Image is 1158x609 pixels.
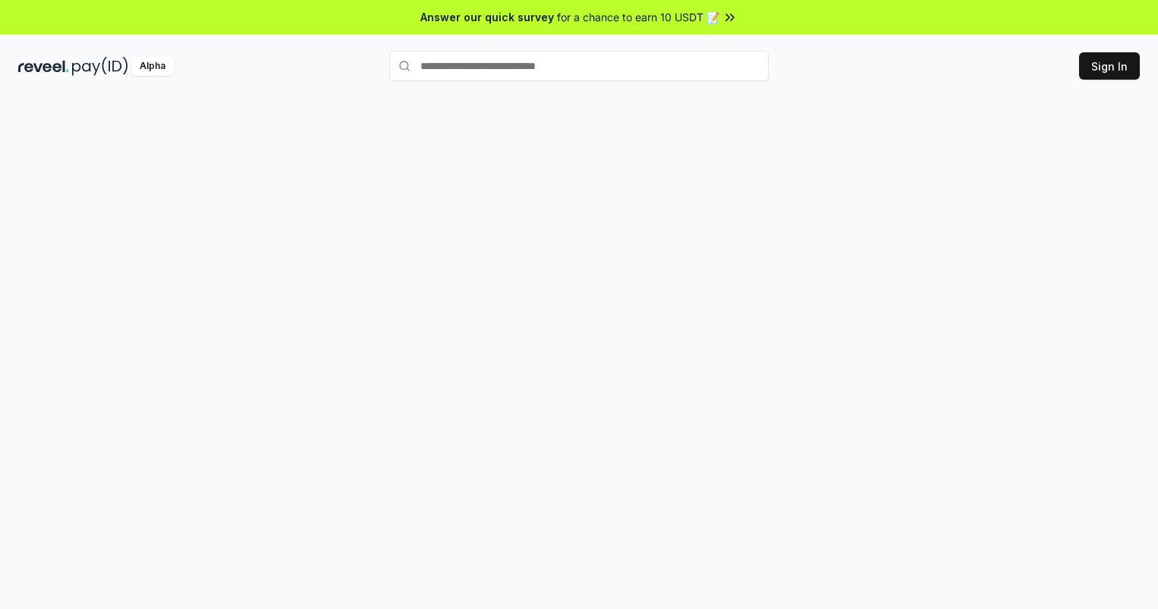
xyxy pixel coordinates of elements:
img: pay_id [72,57,128,76]
span: Answer our quick survey [420,9,554,25]
div: Alpha [131,57,174,76]
button: Sign In [1079,52,1140,80]
img: reveel_dark [18,57,69,76]
span: for a chance to earn 10 USDT 📝 [557,9,719,25]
